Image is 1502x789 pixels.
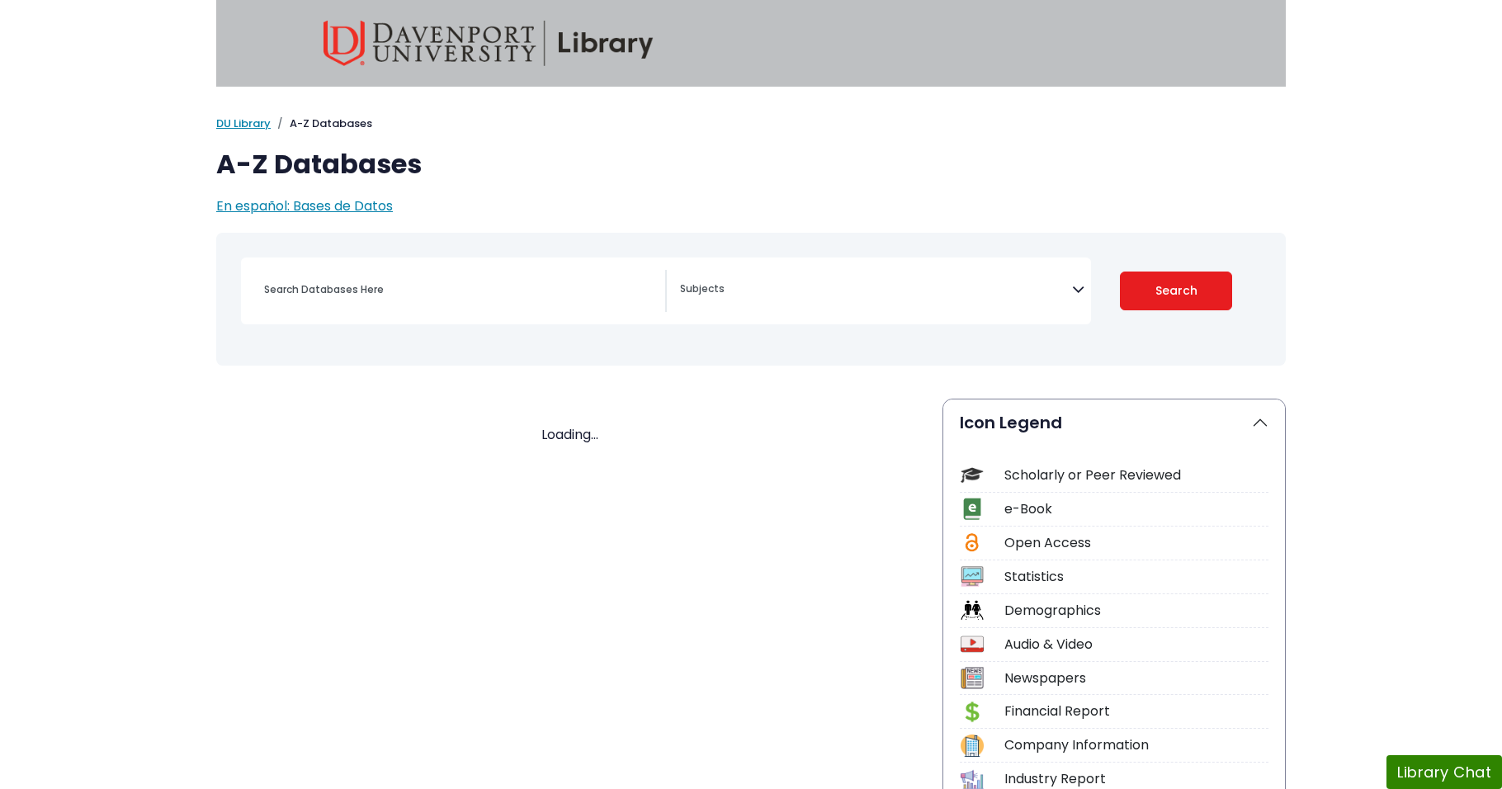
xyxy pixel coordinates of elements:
img: Icon Statistics [961,565,983,588]
nav: Search filters [216,233,1286,366]
li: A-Z Databases [271,116,372,132]
img: Icon Newspapers [961,667,983,689]
div: Industry Report [1004,769,1268,789]
a: En español: Bases de Datos [216,196,393,215]
div: e-Book [1004,499,1268,519]
img: Icon Demographics [961,599,983,621]
img: Icon Financial Report [961,701,983,723]
button: Submit for Search Results [1120,272,1233,310]
div: Loading... [216,425,923,445]
h1: A-Z Databases [216,149,1286,180]
div: Company Information [1004,735,1268,755]
input: Search database by title or keyword [254,277,665,301]
div: Statistics [1004,567,1268,587]
button: Icon Legend [943,399,1285,446]
div: Demographics [1004,601,1268,621]
div: Financial Report [1004,702,1268,721]
img: Icon Company Information [961,735,983,757]
nav: breadcrumb [216,116,1286,132]
img: Icon Audio & Video [961,633,983,655]
button: Library Chat [1386,755,1502,789]
div: Open Access [1004,533,1268,553]
img: Icon Scholarly or Peer Reviewed [961,464,983,486]
img: Icon e-Book [961,498,983,520]
img: Icon Open Access [961,532,982,554]
img: Davenport University Library [324,21,654,66]
div: Scholarly or Peer Reviewed [1004,465,1268,485]
div: Audio & Video [1004,635,1268,654]
a: DU Library [216,116,271,131]
textarea: Search [680,284,1072,297]
div: Newspapers [1004,669,1268,688]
